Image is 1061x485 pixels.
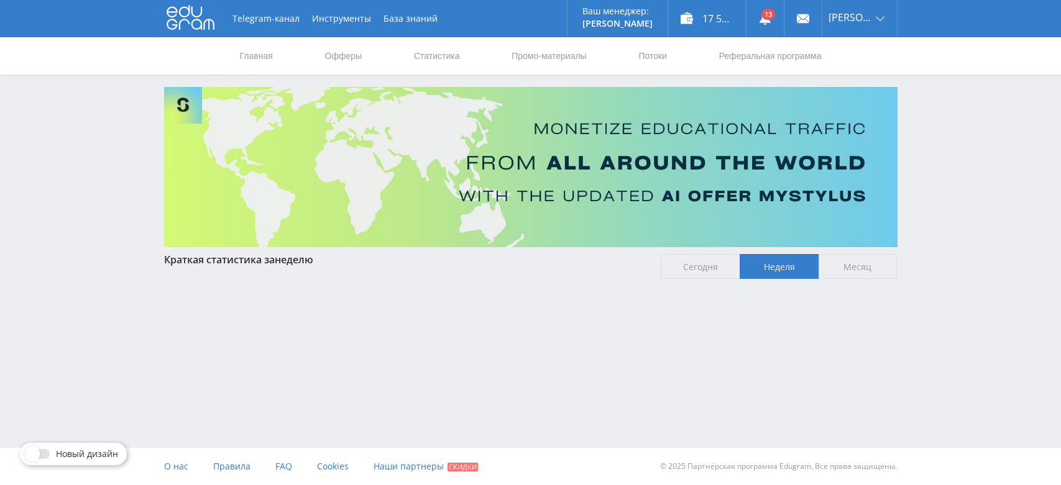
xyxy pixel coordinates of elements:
span: Сегодня [661,254,740,279]
p: Ваш менеджер: [582,6,653,16]
span: Правила [213,460,250,472]
span: неделю [275,253,313,266]
a: Наши партнеры Скидки [374,448,478,485]
p: [PERSON_NAME] [582,19,653,29]
div: © 2025 Партнёрская программа Edugram. Все права защищены. [536,448,897,485]
a: О нас [164,448,188,485]
span: Скидки [448,463,478,471]
span: Cookies [317,460,349,472]
a: Офферы [324,37,364,75]
a: FAQ [275,448,292,485]
a: Cookies [317,448,349,485]
a: Промо-материалы [510,37,587,75]
span: FAQ [275,460,292,472]
a: Реферальная программа [718,37,823,75]
span: Новый дизайн [56,449,118,459]
span: Неделя [740,254,819,279]
img: Banner [164,87,898,247]
span: О нас [164,460,188,472]
a: Правила [213,448,250,485]
a: Главная [239,37,274,75]
span: Наши партнеры [374,460,444,472]
span: [PERSON_NAME] [829,12,872,22]
span: Месяц [819,254,898,279]
a: Потоки [637,37,668,75]
div: Краткая статистика за [164,254,649,265]
a: Статистика [413,37,461,75]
